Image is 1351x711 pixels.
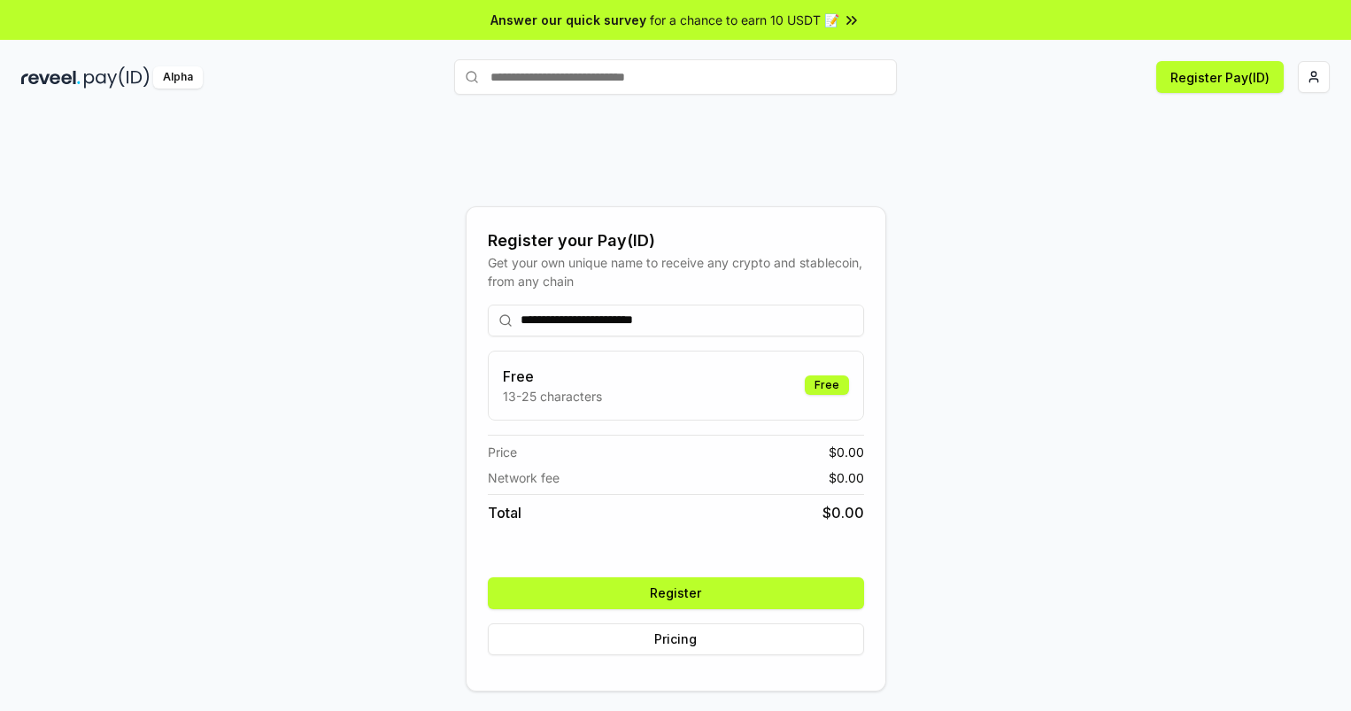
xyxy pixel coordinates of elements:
[488,577,864,609] button: Register
[829,468,864,487] span: $ 0.00
[490,11,646,29] span: Answer our quick survey
[488,623,864,655] button: Pricing
[822,502,864,523] span: $ 0.00
[488,443,517,461] span: Price
[488,502,521,523] span: Total
[829,443,864,461] span: $ 0.00
[21,66,81,89] img: reveel_dark
[805,375,849,395] div: Free
[488,228,864,253] div: Register your Pay(ID)
[84,66,150,89] img: pay_id
[488,253,864,290] div: Get your own unique name to receive any crypto and stablecoin, from any chain
[488,468,560,487] span: Network fee
[503,387,602,406] p: 13-25 characters
[503,366,602,387] h3: Free
[1156,61,1284,93] button: Register Pay(ID)
[650,11,839,29] span: for a chance to earn 10 USDT 📝
[153,66,203,89] div: Alpha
